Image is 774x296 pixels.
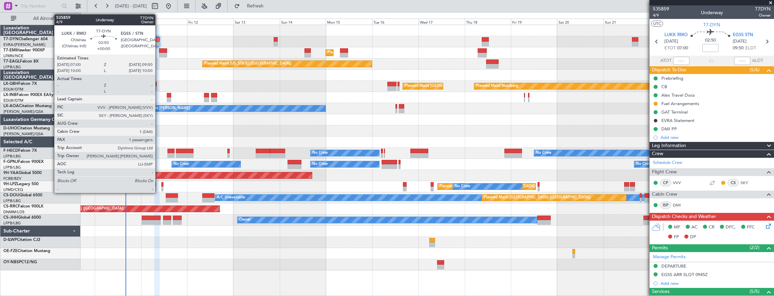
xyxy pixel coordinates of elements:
span: CS-JHH [3,216,18,220]
div: No Crew [636,159,652,169]
button: UTC [651,21,663,27]
div: A/C Unavailable [217,193,245,203]
div: Owner [239,215,251,225]
span: Dispatch To-Dos [652,66,686,74]
span: 02:50 [705,37,716,44]
span: 09:50 [733,45,744,52]
span: D-ILWP [3,238,17,242]
span: CS-DOU [3,193,19,197]
div: Sat 20 [557,19,604,25]
a: F-GPNJFalcon 900EX [3,160,44,164]
div: No Crew [312,159,328,169]
div: No Crew [174,159,189,169]
span: AC [691,224,698,231]
span: (5/6) [750,66,759,73]
input: Trip Number [21,1,60,11]
span: 535859 [653,5,669,13]
div: Planned [GEOGRAPHIC_DATA] ([GEOGRAPHIC_DATA]) [439,181,535,192]
a: F-HECDFalcon 7X [3,149,37,153]
div: No Crew [PERSON_NAME] [143,103,190,114]
a: D-ILWPCitation CJ2 [3,238,40,242]
span: F-HECD [3,149,18,153]
div: CP [660,179,671,187]
a: VVV [673,180,688,186]
span: 9H-LPZ [3,182,17,186]
a: LFPB/LBG [3,198,21,203]
span: All Aircraft [18,16,71,21]
a: EDLW/DTM [3,98,23,103]
div: Fuel Arrangements [661,101,699,106]
a: DMI [673,202,688,208]
span: LX-GBH [3,82,18,86]
span: ATOT [660,57,671,64]
a: EDLW/DTM [3,87,23,92]
input: --:-- [673,57,689,65]
div: Add new [661,134,771,140]
div: No Crew [536,148,551,158]
span: Permits [652,244,668,252]
span: MF [674,224,680,231]
a: LFMD/CEQ [3,187,23,192]
span: Cabin Crew [652,191,677,198]
div: EVRA Statement [661,118,695,123]
div: Planned Maint [GEOGRAPHIC_DATA] ([GEOGRAPHIC_DATA]) [405,81,511,91]
div: CS [728,179,739,187]
div: GAT Terminal [661,109,688,115]
a: SKY [741,180,756,186]
a: T7-EAGLFalcon 8X [3,59,39,64]
div: Planned Maint [GEOGRAPHIC_DATA] ([GEOGRAPHIC_DATA]) [484,193,590,203]
a: 9H-LPZLegacy 500 [3,182,39,186]
a: LFMN/NCE [3,53,23,58]
span: (5/5) [750,288,759,295]
div: Thu 18 [465,19,511,25]
span: Dispatch Checks and Weather [652,213,716,221]
span: F-GPNJ [3,160,18,164]
div: Wed 17 [418,19,465,25]
a: LFPB/LBG [3,154,21,159]
div: Sat 13 [233,19,280,25]
div: Mon 15 [326,19,372,25]
a: T7-EMIHawker 900XP [3,48,45,52]
div: No Crew [312,148,328,158]
div: Sun 21 [604,19,650,25]
div: Thu 11 [141,19,187,25]
span: Refresh [241,4,270,8]
span: FFC [747,224,755,231]
a: LFPB/LBG [3,221,21,226]
span: ALDT [752,57,763,64]
div: [DATE] [82,14,93,19]
button: All Aircraft [7,13,73,24]
div: Fri 19 [511,19,557,25]
div: DMI PP [661,126,677,132]
div: Add new [661,280,771,286]
a: LX-GBHFalcon 7X [3,82,37,86]
span: FP [674,234,679,241]
a: LFPB/LBG [3,165,21,170]
span: LX-INB [3,93,17,97]
div: Wed 10 [95,19,141,25]
span: OE-FZE [3,249,18,253]
div: Planned Maint [GEOGRAPHIC_DATA] [327,48,392,58]
div: Prebriefing [661,75,683,81]
a: LX-AOACitation Mustang [3,104,52,108]
a: CS-RRCFalcon 900LX [3,204,43,208]
span: Crew [652,150,663,158]
span: T7-EMI [3,48,17,52]
span: LX-AOA [3,104,19,108]
span: Services [652,288,669,296]
span: CS-RRC [3,204,18,208]
span: 9H-YAA [3,171,19,175]
span: CR [709,224,714,231]
span: [DATE] - [DATE] [115,3,147,9]
span: [DATE] [664,38,678,45]
div: Tue 16 [372,19,418,25]
span: DFC, [726,224,736,231]
div: CB [661,84,667,90]
span: (2/2) [750,244,759,251]
span: T7-EAGL [3,59,20,64]
span: EGSS STN [733,32,753,39]
span: T7-DYN [703,21,720,28]
span: D-IJHO [3,126,17,130]
div: Sun 14 [280,19,326,25]
a: LX-INBFalcon 900EX EASy II [3,93,57,97]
